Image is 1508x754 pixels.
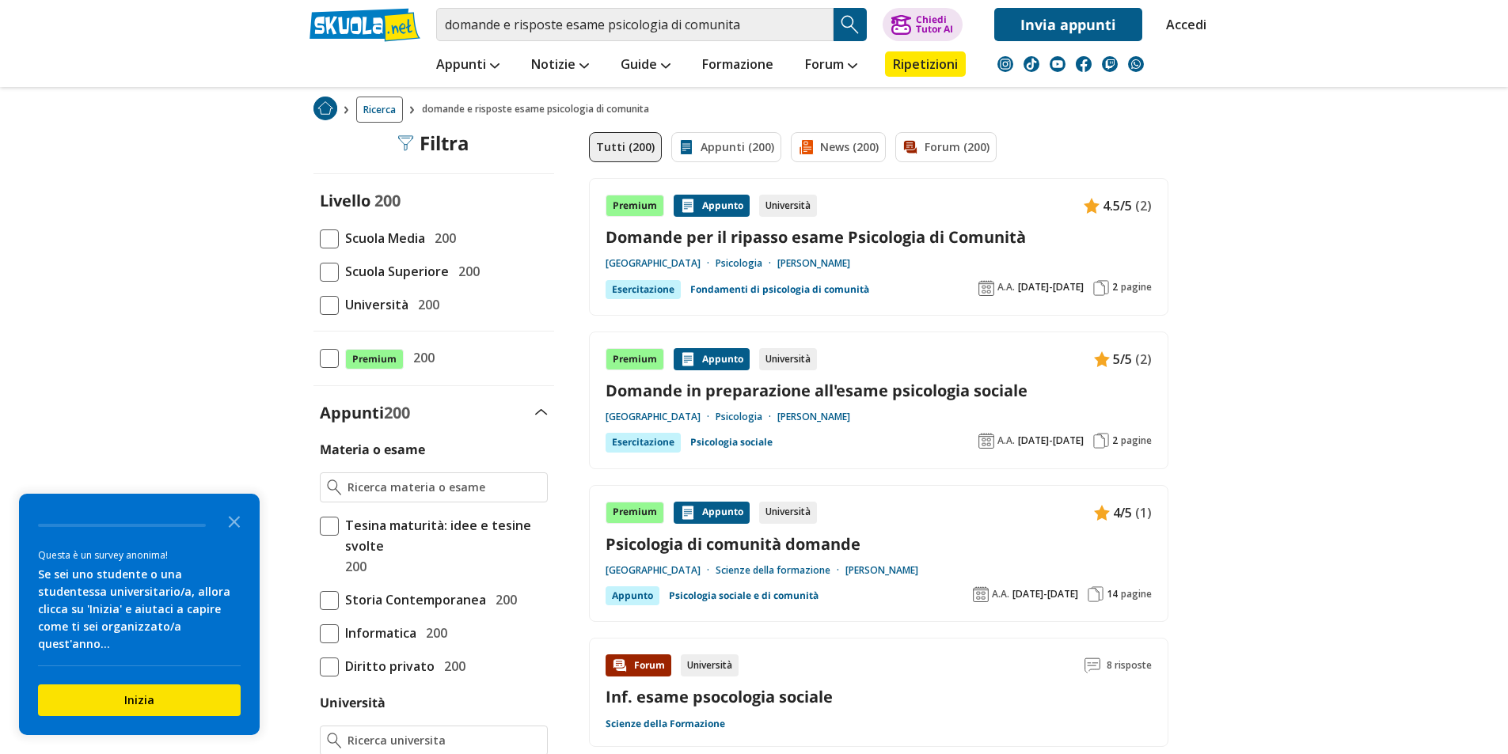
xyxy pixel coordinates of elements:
div: Forum [606,654,671,676]
span: pagine [1121,588,1152,601]
a: Domande in preparazione all'esame psicologia sociale [606,380,1152,401]
button: Inizia [38,684,241,716]
div: Esercitazione [606,280,681,299]
span: pagine [1121,434,1152,447]
a: Fondamenti di psicologia di comunità [690,280,869,299]
a: Psicologia sociale [690,433,773,452]
div: Università [759,502,817,524]
div: Filtra [397,132,469,154]
div: Premium [606,195,664,217]
img: youtube [1050,56,1065,72]
span: 5/5 [1113,349,1132,369]
div: Appunto [674,195,750,217]
img: Appunti contenuto [680,351,696,367]
span: 200 [489,589,517,610]
img: Pagine [1093,433,1109,449]
span: Storia Contemporanea [339,589,486,610]
span: [DATE]-[DATE] [1018,434,1084,447]
div: Se sei uno studente o una studentessa universitario/a, allora clicca su 'Inizia' e aiutaci a capi... [38,566,241,653]
span: Scuola Media [339,228,425,248]
img: Appunti contenuto [1094,505,1110,521]
img: instagram [997,56,1013,72]
button: Close the survey [218,505,250,536]
img: Pagine [1088,586,1103,602]
span: A.A. [992,588,1009,601]
a: [PERSON_NAME] [845,564,918,577]
span: domande e risposte esame psicologia di comunita [422,97,655,123]
a: [GEOGRAPHIC_DATA] [606,411,716,423]
img: Appunti contenuto [680,198,696,214]
div: Università [759,348,817,370]
a: Psicologia [716,257,777,270]
a: Tutti (200) [589,132,662,162]
div: Appunto [606,586,659,605]
a: [GEOGRAPHIC_DATA] [606,257,716,270]
img: Commenti lettura [1084,657,1100,673]
button: Search Button [834,8,867,41]
img: Cerca appunti, riassunti o versioni [838,13,862,36]
a: News (200) [791,132,886,162]
span: pagine [1121,281,1152,294]
a: [PERSON_NAME] [777,411,850,423]
span: Premium [345,349,404,369]
img: Home [313,97,337,120]
label: Materia o esame [320,441,425,458]
span: [DATE]-[DATE] [1018,281,1084,294]
a: Appunti [432,51,503,80]
span: (2) [1135,195,1152,216]
a: Scienze della formazione [716,564,845,577]
span: 200 [374,190,401,211]
a: Invia appunti [994,8,1142,41]
img: twitch [1102,56,1118,72]
div: Appunto [674,502,750,524]
img: WhatsApp [1128,56,1144,72]
span: (2) [1135,349,1152,369]
a: Notizie [527,51,593,80]
span: 14 [1107,588,1118,601]
span: Scuola Superiore [339,261,449,282]
label: Appunti [320,402,410,423]
span: (1) [1135,502,1152,523]
img: Ricerca universita [327,733,342,748]
img: Ricerca materia o esame [327,479,342,495]
a: Appunti (200) [671,132,781,162]
img: Appunti filtro contenuto [678,139,694,155]
span: 2 [1112,281,1118,294]
img: Apri e chiudi sezione [535,409,548,415]
span: 200 [412,294,439,315]
span: Università [339,294,408,315]
img: tiktok [1024,56,1039,72]
span: A.A. [997,281,1015,294]
span: [DATE]-[DATE] [1012,588,1078,601]
a: Formazione [698,51,777,80]
img: News filtro contenuto [798,139,814,155]
img: Filtra filtri mobile [397,135,413,151]
div: Università [681,654,739,676]
a: Ripetizioni [885,51,966,77]
a: Scienze della Formazione [606,718,725,730]
span: 4/5 [1113,502,1132,523]
span: Informatica [339,623,416,643]
a: [PERSON_NAME] [777,257,850,270]
input: Ricerca universita [348,733,540,748]
span: 4.5/5 [1103,195,1132,216]
a: Guide [617,51,674,80]
a: [GEOGRAPHIC_DATA] [606,564,716,577]
div: Questa è un survey anonima! [38,548,241,563]
span: 2 [1112,434,1118,447]
a: Inf. esame psocologia sociale [606,686,833,707]
a: Forum [801,51,861,80]
a: Home [313,97,337,123]
span: 200 [384,402,410,423]
span: 200 [420,623,447,643]
span: 200 [407,347,435,368]
img: Anno accademico [978,280,994,296]
img: Anno accademico [973,586,989,602]
a: Ricerca [356,97,403,123]
span: 200 [452,261,480,282]
img: Forum filtro contenuto [902,139,918,155]
span: 200 [428,228,456,248]
img: Anno accademico [978,433,994,449]
img: Forum contenuto [612,657,628,673]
